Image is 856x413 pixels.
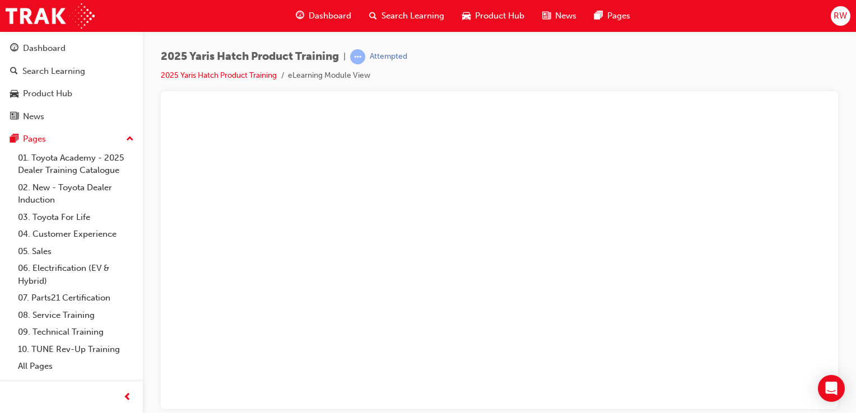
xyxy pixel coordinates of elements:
button: Pages [4,129,138,149]
a: 01. Toyota Academy - 2025 Dealer Training Catalogue [13,149,138,179]
span: 2025 Yaris Hatch Product Training [161,50,339,63]
a: search-iconSearch Learning [360,4,453,27]
span: search-icon [369,9,377,23]
div: Product Hub [23,87,72,100]
span: guage-icon [10,44,18,54]
a: Dashboard [4,38,138,59]
a: 05. Sales [13,243,138,260]
span: news-icon [542,9,551,23]
a: 08. Service Training [13,307,138,324]
a: All Pages [13,358,138,375]
div: Attempted [370,51,407,62]
a: 02. New - Toyota Dealer Induction [13,179,138,209]
span: news-icon [10,112,18,122]
span: prev-icon [123,391,132,405]
li: eLearning Module View [288,69,370,82]
span: Pages [607,10,630,22]
a: guage-iconDashboard [287,4,360,27]
span: up-icon [126,132,134,147]
span: RW [834,10,847,22]
a: Product Hub [4,83,138,104]
span: | [343,50,346,63]
a: 2025 Yaris Hatch Product Training [161,71,277,80]
span: learningRecordVerb_ATTEMPT-icon [350,49,365,64]
a: 06. Electrification (EV & Hybrid) [13,260,138,289]
a: News [4,106,138,127]
div: Search Learning [22,65,85,78]
a: news-iconNews [533,4,585,27]
a: 10. TUNE Rev-Up Training [13,341,138,358]
a: pages-iconPages [585,4,639,27]
span: pages-icon [594,9,603,23]
a: 07. Parts21 Certification [13,289,138,307]
div: Pages [23,133,46,146]
span: Search Learning [382,10,444,22]
a: Search Learning [4,61,138,82]
button: RW [831,6,850,26]
span: car-icon [462,9,471,23]
div: News [23,110,44,123]
span: News [555,10,576,22]
span: pages-icon [10,134,18,144]
a: 04. Customer Experience [13,226,138,243]
span: Dashboard [309,10,351,22]
div: Open Intercom Messenger [818,375,845,402]
span: guage-icon [296,9,304,23]
span: Product Hub [475,10,524,22]
a: 03. Toyota For Life [13,209,138,226]
span: search-icon [10,67,18,77]
a: 09. Technical Training [13,323,138,341]
a: car-iconProduct Hub [453,4,533,27]
div: Dashboard [23,42,66,55]
button: DashboardSearch LearningProduct HubNews [4,36,138,129]
img: Trak [6,3,95,29]
span: car-icon [10,89,18,99]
